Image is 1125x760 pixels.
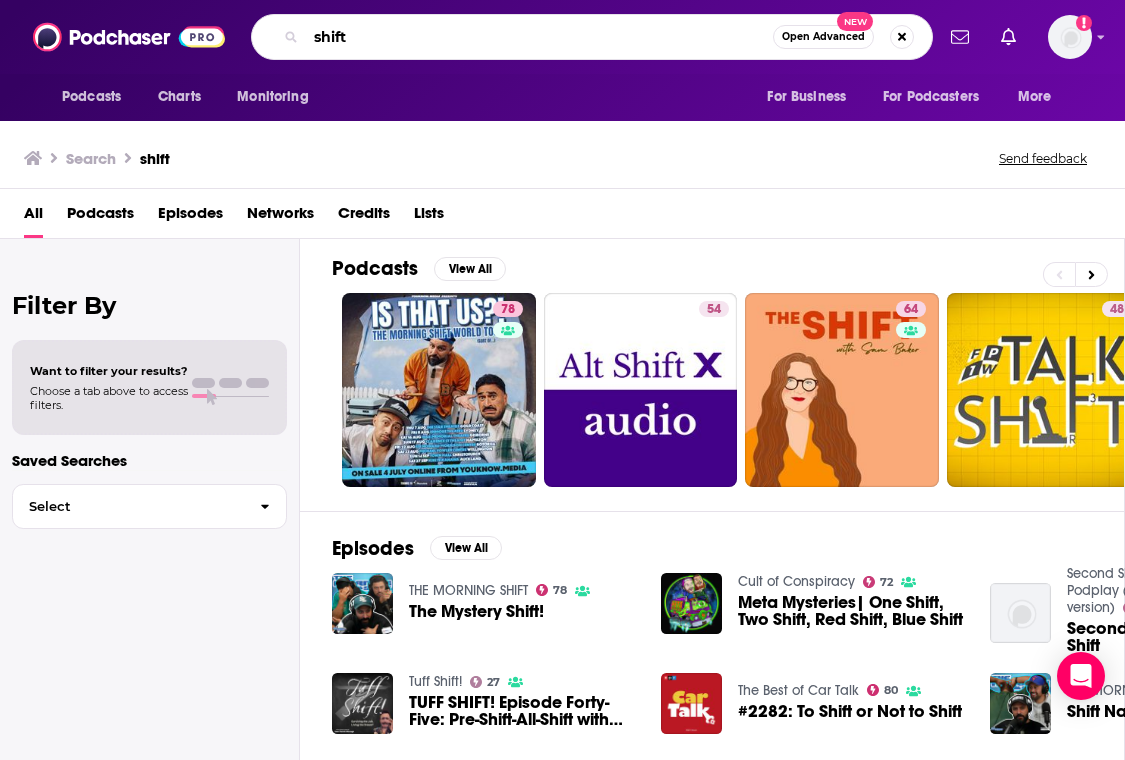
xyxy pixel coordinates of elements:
[867,684,899,696] a: 80
[1110,300,1124,320] span: 48
[990,673,1051,734] img: Shift Nation Cypher 2025!
[306,21,773,53] input: Search podcasts, credits, & more...
[487,678,500,687] span: 27
[251,14,933,60] div: Search podcasts, credits, & more...
[140,149,170,168] h3: shift
[409,603,544,620] a: The Mystery Shift!
[66,149,116,168] h3: Search
[767,83,846,111] span: For Business
[332,256,418,281] h2: Podcasts
[247,197,314,238] a: Networks
[12,484,287,529] button: Select
[884,686,898,695] span: 80
[430,536,502,560] button: View All
[470,676,501,688] a: 27
[409,582,528,599] a: THE MORNING SHIFT
[943,20,977,54] a: Show notifications dropdown
[699,301,729,317] a: 54
[990,583,1051,644] img: Second Shift s02e01: Third Shift
[332,673,393,734] img: TUFF SHIFT! Episode Forty-Five: Pre-Shift-All-Shift with Sean Patrick Murtagh!
[158,83,201,111] span: Charts
[237,83,308,111] span: Monitoring
[773,25,874,49] button: Open AdvancedNew
[493,301,523,317] a: 78
[1048,15,1092,59] span: Logged in as abbie.hatfield
[223,78,334,116] button: open menu
[409,673,462,690] a: Tuff Shift!
[12,291,287,320] h2: Filter By
[33,18,225,56] img: Podchaser - Follow, Share and Rate Podcasts
[30,364,188,378] span: Want to filter your results?
[1018,83,1052,111] span: More
[738,594,966,628] a: Meta Mysteries| One Shift, Two Shift, Red Shift, Blue Shift
[1048,15,1092,59] img: User Profile
[738,573,855,590] a: Cult of Conspiracy
[707,300,721,320] span: 54
[1057,652,1105,700] div: Open Intercom Messenger
[661,673,722,734] img: #2282: To Shift or Not to Shift
[13,500,244,513] span: Select
[338,197,390,238] a: Credits
[30,384,188,412] span: Choose a tab above to access filters.
[782,32,865,42] span: Open Advanced
[501,300,515,320] span: 78
[880,578,893,587] span: 72
[409,694,637,728] span: TUFF SHIFT! Episode Forty-Five: Pre-Shift-All-Shift with [PERSON_NAME]!
[738,703,962,720] a: #2282: To Shift or Not to Shift
[993,150,1093,167] button: Send feedback
[738,682,859,699] a: The Best of Car Talk
[1004,78,1077,116] button: open menu
[409,694,637,728] a: TUFF SHIFT! Episode Forty-Five: Pre-Shift-All-Shift with Sean Patrick Murtagh!
[48,78,147,116] button: open menu
[544,293,738,487] a: 54
[863,576,894,588] a: 72
[12,451,287,470] p: Saved Searches
[332,573,393,634] img: The Mystery Shift!
[745,293,939,487] a: 64
[332,536,414,561] h2: Episodes
[332,256,506,281] a: PodcastsView All
[536,584,568,596] a: 78
[993,20,1024,54] a: Show notifications dropdown
[753,78,871,116] button: open menu
[332,536,502,561] a: EpisodesView All
[67,197,134,238] a: Podcasts
[342,293,536,487] a: 78
[883,83,979,111] span: For Podcasters
[896,301,926,317] a: 64
[24,197,43,238] a: All
[158,197,223,238] a: Episodes
[414,197,444,238] a: Lists
[870,78,1008,116] button: open menu
[62,83,121,111] span: Podcasts
[553,586,567,595] span: 78
[1076,15,1092,31] svg: Add a profile image
[837,12,873,31] span: New
[1048,15,1092,59] button: Show profile menu
[904,300,918,320] span: 64
[145,78,213,116] a: Charts
[661,573,722,634] img: Meta Mysteries| One Shift, Two Shift, Red Shift, Blue Shift
[434,257,506,281] button: View All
